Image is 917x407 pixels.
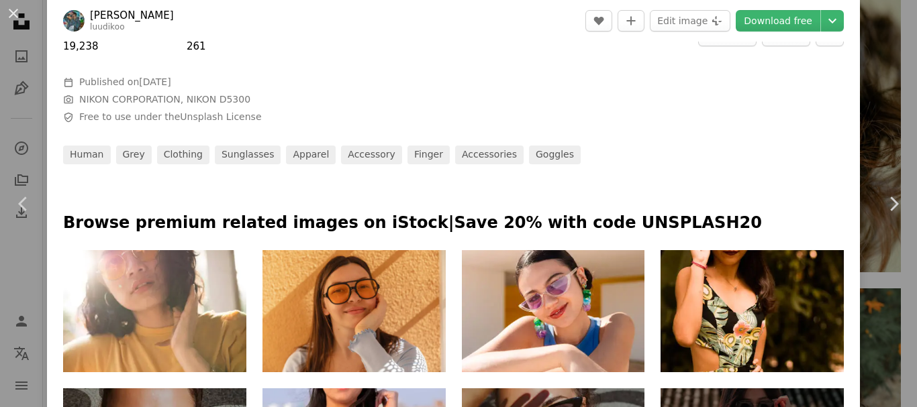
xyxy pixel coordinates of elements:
img: Go to Diego Espinoza's profile [63,10,85,32]
p: Browse premium related images on iStock | Save 20% with code UNSPLASH20 [63,213,844,234]
a: clothing [157,146,209,164]
img: Fashion portrait of beautiful brazilian girl in printed dress [661,250,844,372]
img: asian woman [63,250,246,372]
a: luudikoo [90,22,125,32]
button: NIKON CORPORATION, NIKON D5300 [79,93,250,107]
a: apparel [286,146,336,164]
a: finger [407,146,450,164]
a: Download free [736,10,820,32]
a: accessory [341,146,402,164]
button: Like [585,10,612,32]
img: Portrait of cute smiling woman in sunglasses at balcony [262,250,446,372]
span: 261 [187,40,206,52]
span: Published on [79,76,171,87]
a: accessories [455,146,524,164]
a: Unsplash License [180,111,261,122]
button: Edit image [650,10,730,32]
a: sunglasses [215,146,281,164]
span: 19,238 [63,40,99,52]
button: Add to Collection [618,10,644,32]
a: goggles [529,146,581,164]
a: human [63,146,111,164]
time: June 6, 2019 at 4:52:55 PM GMT [139,76,171,87]
a: grey [116,146,152,164]
a: [PERSON_NAME] [90,9,174,22]
img: Fashionable woman leaning against wall, sporting chic sunglasses, beaming with vibrant, infectiou... [462,250,645,372]
a: Next [870,139,917,268]
span: Free to use under the [79,111,262,124]
button: Choose download size [821,10,844,32]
